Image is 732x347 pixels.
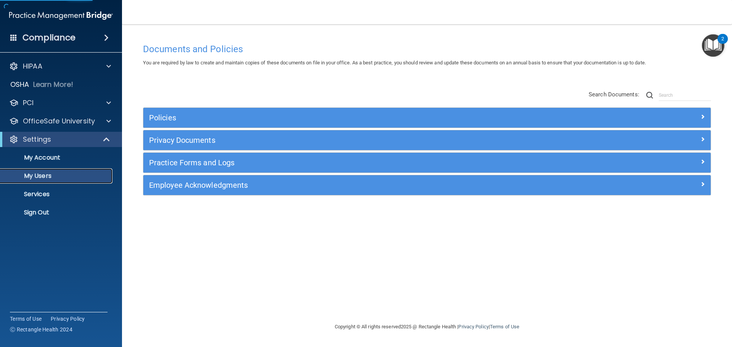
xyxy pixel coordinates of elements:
[589,91,639,98] span: Search Documents:
[149,179,705,191] a: Employee Acknowledgments
[33,80,74,89] p: Learn More!
[143,60,646,66] span: You are required by law to create and maintain copies of these documents on file in your office. ...
[646,92,653,99] img: ic-search.3b580494.png
[694,294,723,323] iframe: Drift Widget Chat Controller
[721,39,724,49] div: 2
[22,32,75,43] h4: Compliance
[458,324,488,329] a: Privacy Policy
[10,80,29,89] p: OSHA
[23,98,34,107] p: PCI
[9,98,111,107] a: PCI
[288,315,566,339] div: Copyright © All rights reserved 2025 @ Rectangle Health | |
[23,117,95,126] p: OfficeSafe University
[149,134,705,146] a: Privacy Documents
[5,154,109,162] p: My Account
[23,62,42,71] p: HIPAA
[51,315,85,323] a: Privacy Policy
[10,315,42,323] a: Terms of Use
[9,117,111,126] a: OfficeSafe University
[149,114,563,122] h5: Policies
[149,181,563,189] h5: Employee Acknowledgments
[659,90,711,101] input: Search
[702,34,724,57] button: Open Resource Center, 2 new notifications
[5,209,109,216] p: Sign Out
[5,172,109,180] p: My Users
[9,135,111,144] a: Settings
[5,190,109,198] p: Services
[9,8,113,23] img: PMB logo
[10,326,72,333] span: Ⓒ Rectangle Health 2024
[149,136,563,144] h5: Privacy Documents
[149,157,705,169] a: Practice Forms and Logs
[23,135,51,144] p: Settings
[143,44,711,54] h4: Documents and Policies
[149,158,563,167] h5: Practice Forms and Logs
[490,324,519,329] a: Terms of Use
[149,112,705,124] a: Policies
[9,62,111,71] a: HIPAA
